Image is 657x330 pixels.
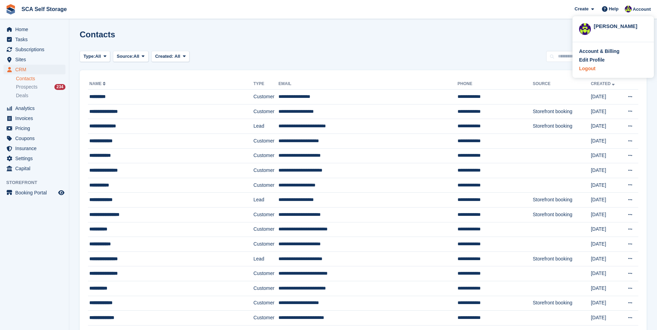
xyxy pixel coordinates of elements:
[16,84,37,90] span: Prospects
[89,81,107,86] a: Name
[117,53,133,60] span: Source:
[3,45,65,54] a: menu
[254,178,278,193] td: Customer
[15,188,57,198] span: Booking Portal
[113,51,149,62] button: Source: All
[625,6,632,12] img: Thomas Webb
[155,54,174,59] span: Created:
[254,311,278,326] td: Customer
[6,179,69,186] span: Storefront
[254,163,278,178] td: Customer
[579,56,605,64] div: Edit Profile
[15,123,57,133] span: Pricing
[95,53,101,60] span: All
[254,148,278,163] td: Customer
[571,30,602,41] button: Export
[3,103,65,113] a: menu
[591,148,621,163] td: [DATE]
[278,79,458,90] th: Email
[591,178,621,193] td: [DATE]
[591,311,621,326] td: [DATE]
[609,6,619,12] span: Help
[6,4,16,15] img: stora-icon-8386f47178a22dfd0bd8f6a31ec36ba5ce8667c1dd55bd0f319d3a0aa187defe.svg
[254,90,278,104] td: Customer
[591,119,621,134] td: [DATE]
[15,55,57,64] span: Sites
[15,144,57,153] span: Insurance
[3,123,65,133] a: menu
[15,65,57,74] span: CRM
[591,134,621,148] td: [DATE]
[591,207,621,222] td: [DATE]
[3,134,65,143] a: menu
[458,79,533,90] th: Phone
[15,103,57,113] span: Analytics
[591,237,621,252] td: [DATE]
[15,154,57,163] span: Settings
[175,54,180,59] span: All
[533,119,591,134] td: Storefront booking
[83,53,95,60] span: Type:
[15,134,57,143] span: Coupons
[579,65,647,72] a: Logout
[15,113,57,123] span: Invoices
[579,48,620,55] div: Account & Billing
[254,281,278,296] td: Customer
[591,81,616,86] a: Created
[3,188,65,198] a: menu
[591,296,621,311] td: [DATE]
[3,25,65,34] a: menu
[57,189,65,197] a: Preview store
[3,35,65,44] a: menu
[579,48,647,55] a: Account & Billing
[3,55,65,64] a: menu
[254,207,278,222] td: Customer
[579,23,591,35] img: Thomas Webb
[591,163,621,178] td: [DATE]
[15,45,57,54] span: Subscriptions
[80,51,110,62] button: Type: All
[16,75,65,82] a: Contacts
[3,144,65,153] a: menu
[3,164,65,173] a: menu
[16,92,28,99] span: Deals
[579,56,647,64] a: Edit Profile
[533,207,591,222] td: Storefront booking
[591,90,621,104] td: [DATE]
[16,92,65,99] a: Deals
[591,251,621,266] td: [DATE]
[16,83,65,91] a: Prospects 234
[591,266,621,281] td: [DATE]
[3,154,65,163] a: menu
[15,164,57,173] span: Capital
[633,6,651,13] span: Account
[254,119,278,134] td: Lead
[591,104,621,119] td: [DATE]
[533,251,591,266] td: Storefront booking
[591,281,621,296] td: [DATE]
[15,35,57,44] span: Tasks
[3,113,65,123] a: menu
[579,65,595,72] div: Logout
[254,134,278,148] td: Customer
[254,251,278,266] td: Lead
[80,30,115,39] h1: Contacts
[533,193,591,208] td: Storefront booking
[254,296,278,311] td: Customer
[254,222,278,237] td: Customer
[594,22,647,29] div: [PERSON_NAME]
[54,84,65,90] div: 234
[3,65,65,74] a: menu
[591,222,621,237] td: [DATE]
[533,296,591,311] td: Storefront booking
[254,266,278,281] td: Customer
[254,79,278,90] th: Type
[591,193,621,208] td: [DATE]
[134,53,140,60] span: All
[533,79,591,90] th: Source
[254,104,278,119] td: Customer
[533,104,591,119] td: Storefront booking
[19,3,70,15] a: SCA Self Storage
[254,193,278,208] td: Lead
[254,237,278,252] td: Customer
